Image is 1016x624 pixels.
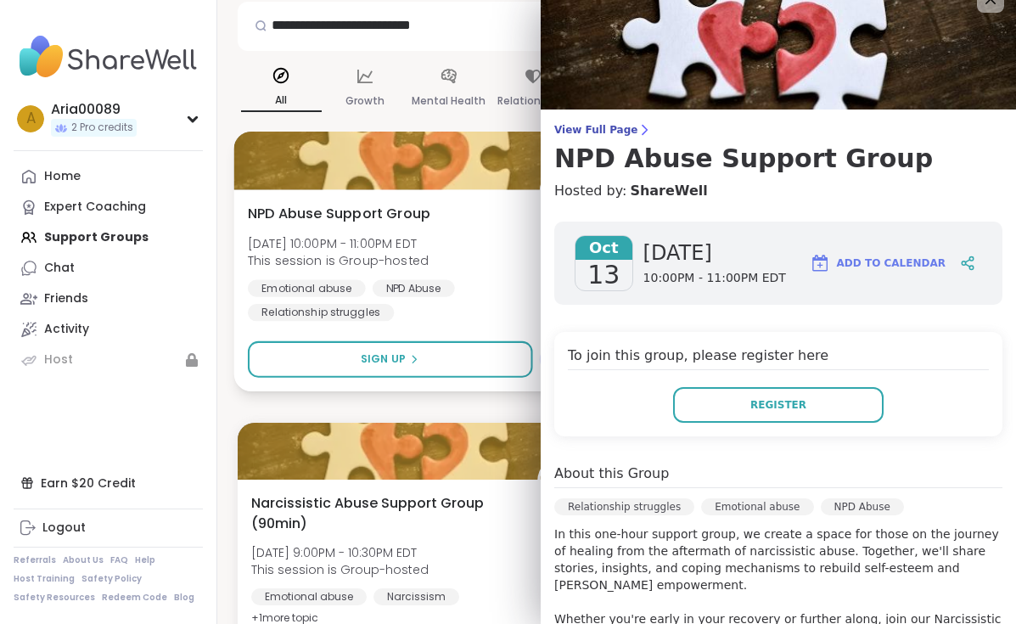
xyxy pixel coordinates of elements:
a: Blog [174,592,194,604]
a: FAQ [110,554,128,566]
span: 13 [587,260,620,290]
a: Activity [14,314,203,345]
h3: NPD Abuse Support Group [554,143,1002,174]
span: Oct [575,236,632,260]
div: Friends [44,290,88,307]
button: Register [673,387,884,423]
span: [DATE] 9:00PM - 10:30PM EDT [251,544,429,561]
span: This session is Group-hosted [248,252,429,269]
span: This session is Group-hosted [251,561,429,578]
span: [DATE] [643,239,786,267]
button: Add to Calendar [802,243,953,284]
a: Host Training [14,573,75,585]
img: ShareWell Logomark [810,253,830,273]
a: Chat [14,253,203,284]
p: Growth [345,91,385,111]
a: About Us [63,554,104,566]
div: Aria00089 [51,100,137,119]
a: Friends [14,284,203,314]
span: NPD Abuse Support Group [248,203,430,223]
div: Relationship struggles [248,304,394,321]
span: 10:00PM - 11:00PM EDT [643,270,786,287]
span: 2 Pro credits [71,121,133,135]
a: Safety Resources [14,592,95,604]
div: Logout [42,520,86,537]
a: Host [14,345,203,375]
h4: Hosted by: [554,181,1002,201]
a: Redeem Code [102,592,167,604]
p: Relationships [497,91,569,111]
div: Chat [44,260,75,277]
span: A [26,108,36,130]
span: Register [750,397,806,413]
span: Add to Calendar [837,256,946,271]
img: ShareWell [540,456,592,509]
div: NPD Abuse [821,498,904,515]
a: Safety Policy [81,573,142,585]
div: Activity [44,321,89,338]
span: Sign Up [361,351,406,367]
a: Logout [14,513,203,543]
button: Sign Up [248,341,532,378]
div: Relationship struggles [554,498,694,515]
div: Earn $20 Credit [14,468,203,498]
div: Home [44,168,81,185]
span: [DATE] 10:00PM - 11:00PM EDT [248,234,429,251]
div: Host [44,351,73,368]
div: Emotional abuse [251,588,367,605]
h4: About this Group [554,464,669,484]
div: Emotional abuse [701,498,813,515]
a: Referrals [14,554,56,566]
a: Help [135,554,155,566]
a: Home [14,161,203,192]
p: Mental Health [412,91,486,111]
a: View Full PageNPD Abuse Support Group [554,123,1002,174]
a: ShareWell [630,181,707,201]
h4: To join this group, please register here [568,346,989,370]
div: NPD Abuse [373,279,455,296]
a: Expert Coaching [14,192,203,222]
p: All [241,90,322,112]
div: Expert Coaching [44,199,146,216]
span: Narcissistic Abuse Support Group (90min) [251,493,519,534]
div: Emotional abuse [248,279,366,296]
span: View Full Page [554,123,1002,137]
div: Narcissism [373,588,459,605]
img: ShareWell Nav Logo [14,27,203,87]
